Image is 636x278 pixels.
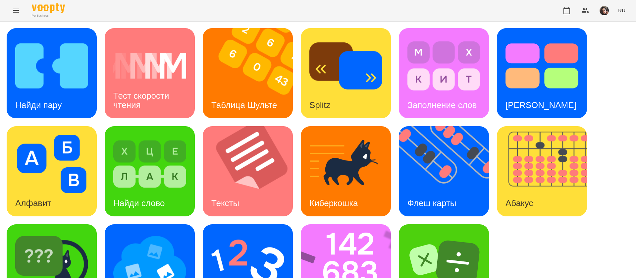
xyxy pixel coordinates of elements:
img: Таблица Шульте [203,28,301,118]
span: RU [618,7,625,14]
a: SplitzSplitz [301,28,391,118]
a: Найди паруНайди пару [7,28,97,118]
a: Заполнение словЗаполнение слов [399,28,489,118]
h3: Заполнение слов [407,100,477,110]
span: For Business [32,14,65,18]
img: Тексты [203,126,301,216]
a: ТекстыТексты [203,126,293,216]
button: Menu [8,3,24,19]
img: Voopty Logo [32,3,65,13]
img: 415cf204168fa55e927162f296ff3726.jpg [600,6,609,15]
h3: Найди слово [113,198,165,208]
img: Splitz [309,37,382,95]
a: АлфавитАлфавит [7,126,97,216]
a: Флеш картыФлеш карты [399,126,489,216]
img: Флеш карты [399,126,497,216]
a: АбакусАбакус [497,126,587,216]
img: Алфавит [15,135,88,193]
a: Тест скорости чтенияТест скорости чтения [105,28,195,118]
img: Тест скорости чтения [113,37,186,95]
h3: Тест скорости чтения [113,91,172,110]
h3: Тексты [211,198,239,208]
img: Абакус [497,126,595,216]
h3: Найди пару [15,100,62,110]
img: Киберкошка [309,135,382,193]
h3: Алфавит [15,198,51,208]
a: Найди словоНайди слово [105,126,195,216]
h3: Splitz [309,100,331,110]
a: Таблица ШультеТаблица Шульте [203,28,293,118]
h3: Абакус [505,198,533,208]
button: RU [615,4,628,17]
h3: [PERSON_NAME] [505,100,576,110]
h3: Киберкошка [309,198,358,208]
h3: Таблица Шульте [211,100,277,110]
a: КиберкошкаКиберкошка [301,126,391,216]
a: Тест Струпа[PERSON_NAME] [497,28,587,118]
h3: Флеш карты [407,198,456,208]
img: Тест Струпа [505,37,578,95]
img: Найди слово [113,135,186,193]
img: Найди пару [15,37,88,95]
img: Заполнение слов [407,37,480,95]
